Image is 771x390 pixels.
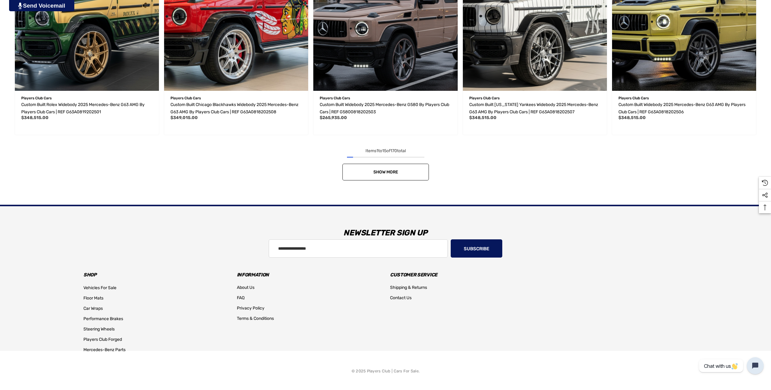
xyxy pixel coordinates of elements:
[237,303,264,313] a: Privacy Policy
[618,94,750,102] p: Players Club Cars
[390,295,412,300] span: Contact Us
[469,102,598,115] span: Custom Built [US_STATE] Yankees Widebody 2025 Mercedes-Benz G63 AMG by Players Club Cars | REF G6...
[762,192,768,198] svg: Social Media
[342,164,429,180] a: Show More
[469,115,497,120] span: $348,515.00
[390,285,427,290] span: Shipping & Returns
[83,347,126,352] span: Mercedes-Benz Parts
[237,293,244,303] a: FAQ
[382,148,386,153] span: 15
[759,204,771,210] svg: Top
[237,282,254,293] a: About Us
[170,101,302,116] a: Custom Built Chicago Blackhawks Widebody 2025 Mercedes-Benz G63 AMG by Players Club Cars | REF G6...
[170,102,298,115] span: Custom Built Chicago Blackhawks Widebody 2025 Mercedes-Benz G63 AMG by Players Club Cars | REF G6...
[237,313,274,324] a: Terms & Conditions
[320,94,451,102] p: Players Club Cars
[618,102,746,115] span: Custom Built Widebody 2025 Mercedes-Benz G63 AMG by Players Club Cars | REF G63A0818202506
[170,115,198,120] span: $349,015.00
[390,282,427,293] a: Shipping & Returns
[83,283,116,293] a: Vehicles For Sale
[237,271,381,279] h3: Information
[618,115,646,120] span: $348,515.00
[451,239,502,258] button: Subscribe
[12,147,759,180] nav: pagination
[320,101,451,116] a: Custom Built Widebody 2025 Mercedes-Benz G580 by Players Club Cars | REF G5800818202503,$265,935.00
[83,337,122,342] span: Players Club Forged
[83,306,103,311] span: Car Wraps
[352,367,419,375] p: © 2025 Players Club | Cars For Sale.
[79,224,692,242] h3: Newsletter Sign Up
[18,2,22,9] img: PjwhLS0gR2VuZXJhdG9yOiBHcmF2aXQuaW8gLS0+PHN2ZyB4bWxucz0iaHR0cDovL3d3dy53My5vcmcvMjAwMC9zdmciIHhtb...
[83,334,122,345] a: Players Club Forged
[83,345,126,355] a: Mercedes-Benz Parts
[390,148,397,153] span: 170
[618,101,750,116] a: Custom Built Widebody 2025 Mercedes-Benz G63 AMG by Players Club Cars | REF G63A0818202506,$348,5...
[83,296,103,301] span: Floor Mats
[21,102,145,115] span: Custom Built Rolex Widebody 2025 Mercedes-Benz G63 AMG by Players Club Cars | REF G63A0819202501
[83,314,123,324] a: Performance Brakes
[21,94,153,102] p: Players Club Cars
[83,324,115,334] a: Steering Wheels
[12,147,759,155] div: Items to of total
[83,316,123,321] span: Performance Brakes
[376,148,378,153] span: 1
[373,169,398,175] span: Show More
[237,285,254,290] span: About Us
[83,285,116,290] span: Vehicles For Sale
[469,101,601,116] a: Custom Built New York Yankees Widebody 2025 Mercedes-Benz G63 AMG by Players Club Cars | REF G63A...
[237,295,244,300] span: FAQ
[21,101,153,116] a: Custom Built Rolex Widebody 2025 Mercedes-Benz G63 AMG by Players Club Cars | REF G63A0819202501,...
[237,306,264,311] span: Privacy Policy
[83,293,103,303] a: Floor Mats
[390,293,412,303] a: Contact Us
[83,303,103,314] a: Car Wraps
[320,102,449,115] span: Custom Built Widebody 2025 Mercedes-Benz G580 by Players Club Cars | REF G5800818202503
[762,180,768,186] svg: Recently Viewed
[170,94,302,102] p: Players Club Cars
[83,327,115,332] span: Steering Wheels
[320,115,347,120] span: $265,935.00
[83,271,228,279] h3: Shop
[237,316,274,321] span: Terms & Conditions
[390,271,534,279] h3: Customer Service
[469,94,601,102] p: Players Club Cars
[21,115,49,120] span: $348,515.00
